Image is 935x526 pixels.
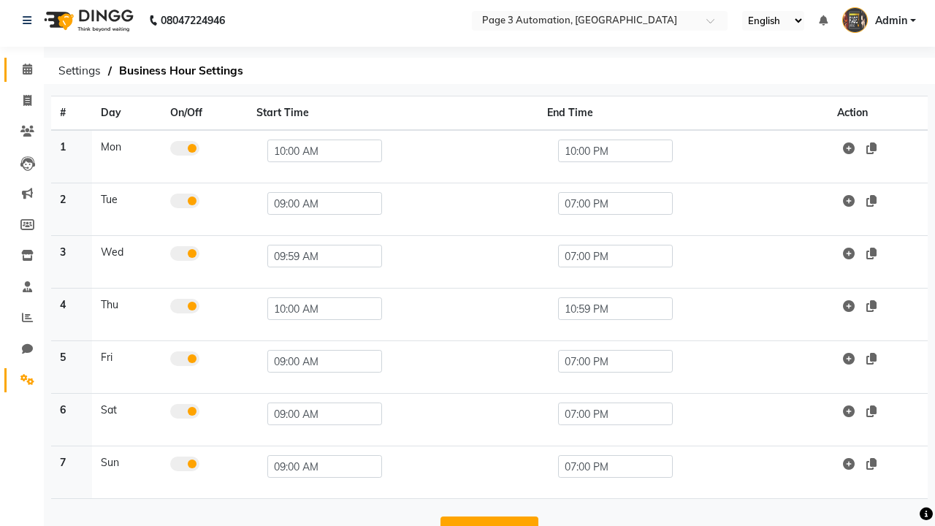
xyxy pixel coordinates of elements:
[92,341,162,394] td: Fri
[51,446,92,499] th: 7
[92,446,162,499] td: Sun
[248,96,538,131] th: Start Time
[51,58,108,84] span: Settings
[92,394,162,446] td: Sat
[92,130,162,183] td: Mon
[875,13,907,28] span: Admin
[92,289,162,341] td: Thu
[51,394,92,446] th: 6
[51,130,92,183] th: 1
[51,96,92,131] th: #
[92,236,162,289] td: Wed
[92,96,162,131] th: Day
[51,341,92,394] th: 5
[842,7,868,33] img: Admin
[92,183,162,236] td: Tue
[51,236,92,289] th: 3
[51,183,92,236] th: 2
[161,96,248,131] th: On/Off
[112,58,251,84] span: Business Hour Settings
[828,96,928,131] th: Action
[51,289,92,341] th: 4
[538,96,829,131] th: End Time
